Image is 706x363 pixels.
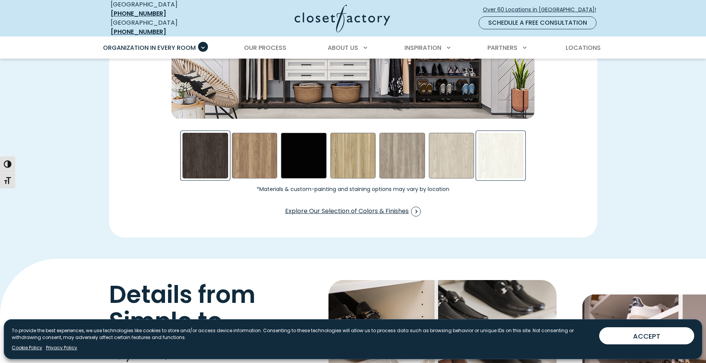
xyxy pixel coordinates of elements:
[429,133,474,178] div: Weekend Getaway Swatch
[46,344,77,351] a: Privacy Policy
[478,133,524,178] div: Winter Fun Swatch
[12,327,593,341] p: To provide the best experiences, we use technologies like cookies to store and/or access device i...
[244,43,286,52] span: Our Process
[12,344,42,351] a: Cookie Policy
[111,18,221,37] div: [GEOGRAPHIC_DATA]
[330,133,376,178] div: Golden Light Swatch
[182,133,228,178] div: After Hours Swatch
[111,27,166,36] a: [PHONE_NUMBER]
[281,133,327,178] div: Black Swatch
[482,3,603,16] a: Over 60 Locations in [GEOGRAPHIC_DATA]!
[487,43,517,52] span: Partners
[328,43,358,52] span: About Us
[599,327,694,344] button: ACCEPT
[405,43,441,52] span: Inspiration
[479,16,597,29] a: Schedule a Free Consultation
[483,6,602,14] span: Over 60 Locations in [GEOGRAPHIC_DATA]!
[109,277,255,311] span: Details from
[103,43,196,52] span: Organization in Every Room
[232,133,278,178] div: Apres Ski Swatch
[566,43,601,52] span: Locations
[379,133,425,178] div: Summertime Blues Swatch
[285,204,421,219] a: Explore Our Selection of Colors & Finishes
[98,37,609,59] nav: Primary Menu
[177,186,529,192] small: *Materials & custom-painting and staining options may vary by location
[111,9,166,18] a: [PHONE_NUMBER]
[295,5,390,32] img: Closet Factory Logo
[285,207,421,217] span: Explore Our Selection of Colors & Finishes
[109,304,222,338] span: Simple to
